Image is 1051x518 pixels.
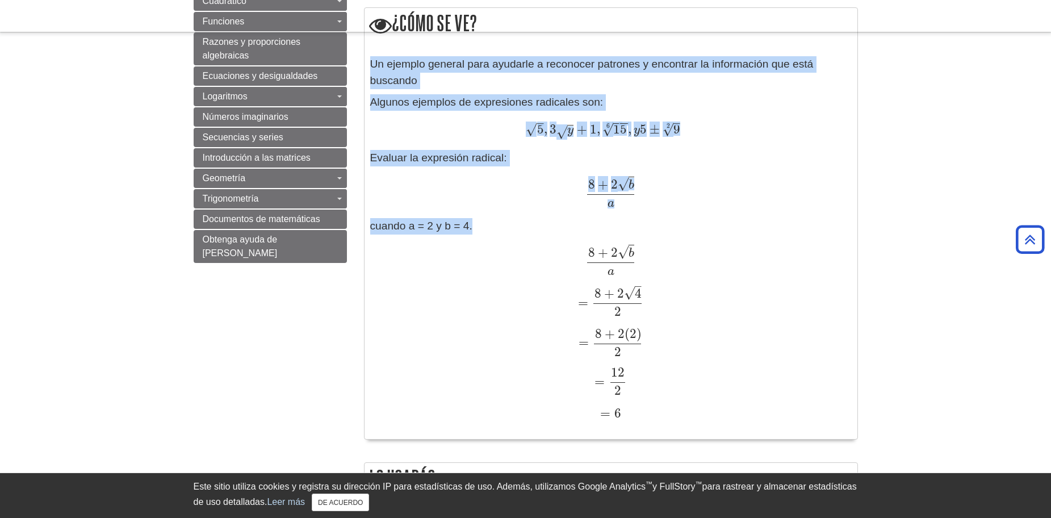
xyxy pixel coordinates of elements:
[612,115,622,130] font: −
[628,122,631,137] font: ,
[194,87,347,106] a: Logaritmos
[635,286,642,301] font: 4
[203,153,311,162] font: Introducción a las matrices
[640,122,647,137] font: 5
[646,480,652,488] font: ™
[194,210,347,229] a: Documentos de matemáticas
[194,32,347,65] a: Razones y proporciones algebraicas
[614,304,621,319] font: 2
[619,115,629,130] font: −
[611,365,625,380] font: 12
[652,482,696,491] font: y FullStory
[194,482,857,507] font: para rastrear y almacenar estadísticas de uso detalladas.
[203,132,283,142] font: Secuencias y series
[696,480,702,488] font: ™
[370,152,507,164] font: Evaluar la expresión radical:
[611,177,618,192] font: 2
[369,466,447,490] font: Lo usarás...
[606,122,610,129] font: 6
[618,326,625,341] font: 2
[544,122,547,137] font: ,
[194,107,347,127] a: Números imaginarios
[567,124,573,136] font: y
[370,220,472,232] font: cuando a = 2 y b = 4.
[634,124,640,136] font: y
[613,122,627,137] font: 15
[370,96,604,108] font: Algunos ejemplos de expresiones radicales son:
[604,286,614,301] font: +
[203,173,246,183] font: Geometría
[614,344,621,360] font: 2
[663,122,673,137] font: √
[625,326,630,341] font: (
[194,169,347,188] a: Geometría
[630,326,637,341] font: 2
[556,124,567,140] font: √
[370,58,814,86] font: Un ejemplo general para ayudarle a reconocer patrones y encontrar la información que está buscando
[600,406,610,421] font: =
[614,383,621,398] font: 2
[637,326,642,341] font: )
[267,497,305,507] a: Leer más
[203,214,320,224] font: Documentos de matemáticas
[608,265,614,278] font: a
[194,66,347,86] a: Ecuaciones y desigualdades
[537,122,544,137] font: 5
[608,197,614,210] font: a
[624,285,635,300] font: √
[1012,232,1048,247] a: Volver arriba
[635,278,642,294] font: –
[194,482,646,491] font: Este sitio utiliza cookies y registra su dirección IP para estadísticas de uso. Además, utilizamo...
[590,122,597,137] font: 1
[194,148,347,168] a: Introducción a las matrices
[577,122,587,137] font: +
[594,374,605,389] font: =
[194,189,347,208] a: Trigonometría
[203,194,259,203] font: Trigonometría
[598,177,608,192] font: +
[194,230,347,263] a: Obtenga ayuda de [PERSON_NAME]
[578,295,588,310] font: =
[611,245,618,260] font: 2
[194,128,347,147] a: Secuencias y series
[598,245,608,260] font: +
[318,499,363,507] font: DE ACUERDO
[203,91,248,101] font: Logaritmos
[588,245,595,260] font: 8
[618,244,629,260] font: √
[617,286,624,301] font: 2
[614,406,621,421] font: 6
[526,122,537,137] font: √
[312,494,369,511] button: Cerca
[650,122,660,137] font: ±
[579,335,589,350] font: =
[667,122,670,129] font: 2
[597,122,600,137] font: ,
[537,115,544,131] font: –
[594,286,601,301] font: 8
[203,235,278,258] font: Obtenga ayuda de [PERSON_NAME]
[673,115,680,131] font: –
[550,122,556,137] font: 3
[629,247,634,260] font: b
[618,176,629,191] font: √
[392,11,477,35] font: ¿Cómo se ve?
[629,179,634,191] font: b
[203,71,318,81] font: Ecuaciones y desigualdades
[203,112,288,122] font: Números imaginarios
[203,37,301,60] font: Razones y proporciones algebraicas
[588,177,595,192] font: 8
[605,326,615,341] font: +
[595,326,602,341] font: 8
[602,122,613,137] font: √
[673,122,680,137] font: 9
